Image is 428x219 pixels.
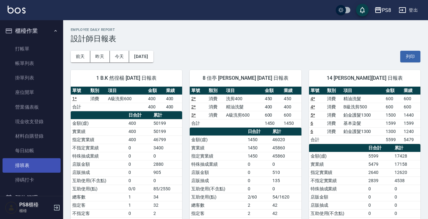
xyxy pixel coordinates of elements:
table: a dense table [71,87,182,111]
button: 昨天 [90,51,110,62]
td: 合計 [71,103,89,111]
td: 1450 [263,119,282,127]
td: 0 [127,168,152,176]
td: 消費 [207,111,224,119]
th: 累計 [152,111,182,119]
td: 1599 [402,119,420,127]
td: 5479 [367,160,393,168]
th: 項目 [106,87,146,95]
td: 45860 [271,152,301,160]
td: 2880 [152,160,182,168]
a: 每日結帳 [3,143,61,158]
a: 材料自購登錄 [3,129,61,143]
table: a dense table [190,87,301,128]
th: 日合計 [246,128,271,136]
td: 互助使用(不含點) [309,209,367,217]
td: 精油洗髮 [342,95,384,103]
td: 金額(虛) [190,135,246,144]
td: 50199 [152,127,182,135]
td: 店販金額 [309,193,367,201]
td: 指定實業績 [71,135,127,144]
td: 600 [384,95,402,103]
th: 累計 [393,144,420,152]
td: 實業績 [71,127,127,135]
button: 登出 [396,4,420,16]
th: 類別 [89,87,107,95]
td: 0 [127,144,152,152]
td: 400 [127,135,152,144]
td: 消費 [207,103,224,111]
td: 不指定實業績 [309,176,367,185]
td: 42 [271,209,301,217]
button: 列印 [400,51,420,62]
td: 店販金額 [190,168,246,176]
th: 單號 [71,87,89,95]
td: 總客數 [71,193,127,201]
td: 46020 [271,135,301,144]
td: 消費 [325,119,342,127]
td: 互助使用(不含點) [71,176,127,185]
td: 0 [127,152,152,160]
td: 基本染髮 [342,119,384,127]
td: 洗剪400 [224,95,263,103]
td: 不指定實業績 [71,144,127,152]
td: 特殊抽成業績 [309,185,367,193]
span: 14 [PERSON_NAME][DATE] 日報表 [317,75,413,81]
a: 掃碼打卡 [3,173,61,187]
td: 0 [127,176,152,185]
td: 600 [402,103,420,111]
a: 排班表 [3,158,61,173]
th: 類別 [207,87,224,95]
td: 總客數 [190,201,246,209]
td: 特殊抽成業績 [71,152,127,160]
td: 1 [127,193,152,201]
span: 1 B.K 然徨楊 [DATE] 日報表 [78,75,175,81]
p: 櫃檯 [19,208,51,214]
span: 8 佳亭 [PERSON_NAME] [DATE] 日報表 [197,75,294,81]
td: 店販金額 [71,160,127,168]
img: Person [5,201,18,214]
td: 0 [127,160,152,168]
table: a dense table [309,87,420,144]
td: 12620 [393,168,420,176]
td: 0 [127,209,152,217]
td: 特殊抽成業績 [190,160,246,168]
td: 600 [282,111,301,119]
td: 0 [246,168,271,176]
th: 日合計 [367,144,393,152]
a: 掛單列表 [3,71,61,85]
button: 今天 [110,51,129,62]
a: 帳單列表 [3,56,61,71]
td: A級洗剪600 [106,95,146,103]
td: 1 [127,201,152,209]
td: 135 [271,176,301,185]
td: 1450 [282,119,301,127]
td: 400 [146,103,164,111]
th: 金額 [384,87,402,95]
td: 17158 [393,160,420,168]
td: 46799 [152,135,182,144]
td: 2/60 [246,193,271,201]
a: 現金收支登錄 [3,114,61,129]
th: 日合計 [127,111,152,119]
td: 互助使用(點) [71,185,127,193]
h2: Employee Daily Report [71,28,420,32]
td: 17428 [393,152,420,160]
h5: PS8櫃檯 [19,202,51,208]
td: 互助使用(點) [190,193,246,201]
button: save [356,4,369,16]
td: 2 [246,209,271,217]
td: 50199 [152,119,182,127]
th: 業績 [164,87,182,95]
td: 精油洗髮 [224,103,263,111]
td: 400 [164,103,182,111]
td: 54/1620 [271,193,301,201]
td: 1240 [402,127,420,135]
td: 1440 [402,111,420,119]
th: 項目 [342,87,384,95]
td: 0 [393,209,420,217]
td: 600 [263,111,282,119]
td: 金額(虛) [71,119,127,127]
th: 金額 [146,87,164,95]
h3: 設計師日報表 [71,34,420,43]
